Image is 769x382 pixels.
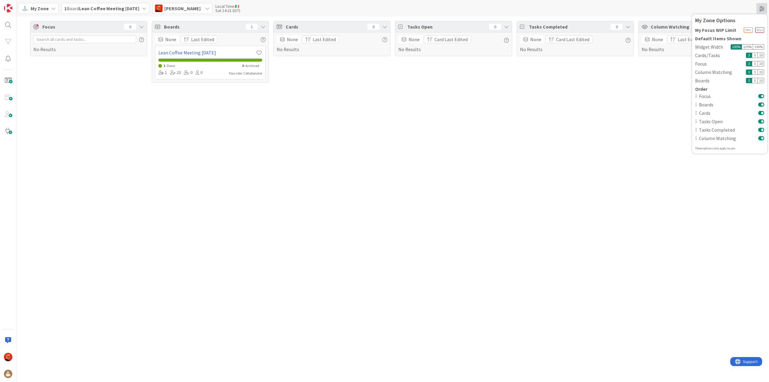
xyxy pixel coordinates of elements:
[678,36,701,43] span: Last Edited
[752,53,758,58] div: 5
[398,35,509,53] div: No Results
[367,24,379,30] div: 0
[434,36,468,43] span: Card Last Edited
[287,36,298,43] span: None
[752,78,758,83] div: 5
[33,35,136,43] input: Search all cards and tasks...
[695,146,764,151] div: These options only apply to you
[695,77,710,84] div: Boards
[699,126,758,133] span: Tasks Completed
[746,69,752,75] div: 3
[64,5,67,11] b: 1
[695,60,707,67] div: Focus
[758,61,764,66] div: 10
[695,86,707,92] b: Order
[302,35,339,43] button: Last Edited
[489,24,501,30] div: 0
[652,36,663,43] span: None
[33,35,144,53] div: No Results
[695,69,732,76] div: Column Watching
[13,1,27,8] span: Support
[556,36,589,43] span: Card Last Edited
[731,44,742,50] div: 100 %
[229,71,262,76] div: Your role: Collaborator
[42,23,119,30] span: Focus
[31,5,49,12] span: My Zone
[746,78,752,83] div: 3
[409,36,420,43] span: None
[752,61,758,66] div: 5
[667,35,704,43] button: Last Edited
[758,53,764,58] div: 10
[695,43,723,50] div: Widget Width
[695,52,720,59] div: Cards/Tasks
[699,109,758,117] span: Cards
[79,5,139,11] b: Lean Coffee Meeting [DATE]
[242,63,244,68] span: 0
[699,118,758,125] span: Tasks Open
[246,24,258,30] div: 1
[235,5,239,8] img: ie.png
[699,135,758,142] span: Column Watching
[695,35,741,41] b: Default Items Shown
[699,93,758,100] span: Focus
[755,27,764,33] input: Max
[163,63,165,68] span: 1
[245,63,259,68] span: Archived
[4,353,12,361] img: CP
[158,49,256,56] a: Lean Coffee Meeting [DATE]
[746,53,752,58] div: 3
[529,23,608,30] span: Tasks Completed
[758,78,764,83] div: 10
[520,35,631,53] div: No Results
[158,69,167,76] div: 1
[215,8,240,13] div: Sat 14:21 (IST)
[753,44,764,50] div: 150 %
[695,17,764,23] div: My Zone Options
[611,24,623,30] div: 0
[313,36,336,43] span: Last Edited
[4,4,12,12] img: Visit kanbanzone.com
[196,69,202,76] div: 0
[215,4,240,8] div: Local Time:
[742,44,753,50] div: 125 %
[191,36,214,43] span: Last Edited
[530,36,541,43] span: None
[181,35,217,43] button: Last Edited
[164,23,243,30] span: Boards
[695,27,736,33] b: My Focus WIP Limit
[546,35,593,43] button: Card Last Edited
[4,370,12,378] img: avatar
[699,101,758,108] span: Boards
[64,5,139,12] span: Board
[286,23,364,30] span: Cards
[407,23,486,30] span: Tasks Open
[642,35,752,53] div: No Results
[752,69,758,75] div: 5
[170,69,181,76] div: 23
[651,23,729,30] span: Column Watching
[744,27,753,33] input: Min
[167,63,175,68] span: Done
[124,24,136,30] div: 0
[746,61,752,66] div: 3
[277,35,387,53] div: No Results
[164,5,201,12] span: [PERSON_NAME]
[758,69,764,75] div: 10
[184,69,193,76] div: 0
[424,35,471,43] button: Card Last Edited
[155,5,163,12] img: CP
[165,36,176,43] span: None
